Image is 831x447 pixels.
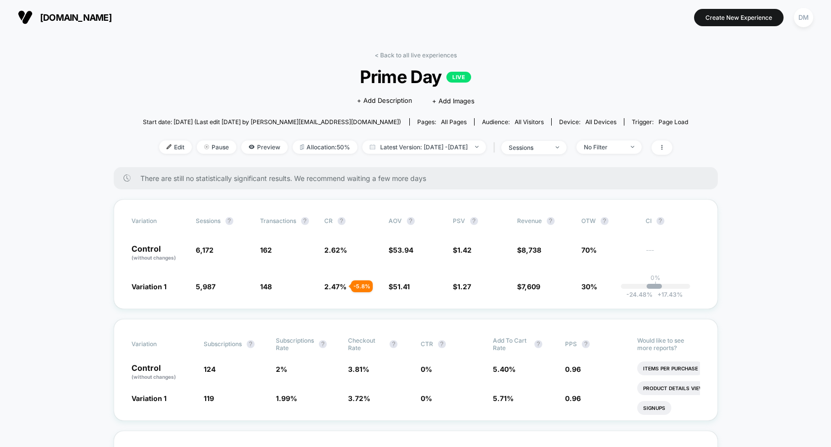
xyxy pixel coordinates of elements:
span: Sessions [196,217,220,224]
img: rebalance [300,144,304,150]
span: Variation 1 [131,394,167,402]
button: DM [791,7,816,28]
span: (without changes) [131,374,176,380]
button: ? [319,340,327,348]
button: ? [582,340,590,348]
span: + [657,291,661,298]
span: 8,738 [522,246,541,254]
button: ? [247,340,255,348]
button: ? [407,217,415,225]
span: + Add Description [357,96,412,106]
span: Preview [241,140,288,154]
div: DM [794,8,813,27]
img: end [204,144,209,149]
img: edit [167,144,172,149]
span: --- [646,247,700,262]
span: All Visitors [515,118,544,126]
span: 51.41 [393,282,410,291]
button: ? [438,340,446,348]
li: Signups [637,401,671,415]
li: Items Per Purchase [637,361,704,375]
span: | [491,140,501,155]
img: calendar [370,144,375,149]
span: 2.47 % [324,282,347,291]
span: 3.72 % [348,394,370,402]
div: No Filter [584,143,623,151]
p: | [655,281,656,289]
a: < Back to all live experiences [375,51,457,59]
button: ? [225,217,233,225]
span: Subscriptions Rate [276,337,314,352]
span: Variation [131,337,186,352]
span: 5.40 % [493,365,516,373]
span: 17.43 % [653,291,683,298]
span: $ [517,282,540,291]
span: Allocation: 50% [293,140,357,154]
span: PPS [565,340,577,348]
div: sessions [509,144,548,151]
span: 0 % [421,394,432,402]
span: Page Load [658,118,688,126]
button: ? [534,340,542,348]
span: $ [453,282,471,291]
span: CR [324,217,333,224]
span: (without changes) [131,255,176,261]
span: CI [646,217,700,225]
div: - 5.8 % [351,280,373,292]
div: Audience: [482,118,544,126]
span: $ [389,246,413,254]
span: AOV [389,217,402,224]
img: end [475,146,479,148]
span: 70% [581,246,597,254]
button: ? [301,217,309,225]
button: ? [338,217,346,225]
span: Pause [197,140,236,154]
span: CTR [421,340,433,348]
span: 53.94 [393,246,413,254]
span: 5.71 % [493,394,514,402]
span: Start date: [DATE] (Last edit [DATE] by [PERSON_NAME][EMAIL_ADDRESS][DOMAIN_NAME]) [143,118,401,126]
span: Subscriptions [204,340,242,348]
span: Add To Cart Rate [493,337,529,352]
span: 1.42 [457,246,472,254]
span: 119 [204,394,214,402]
span: Prime Day [170,66,661,87]
span: 148 [260,282,272,291]
img: Visually logo [18,10,33,25]
p: LIVE [446,72,471,83]
span: $ [389,282,410,291]
span: PSV [453,217,465,224]
span: 0.96 [565,394,581,402]
span: 6,172 [196,246,214,254]
span: OTW [581,217,636,225]
p: Would like to see more reports? [637,337,700,352]
span: + Add Images [432,97,475,105]
span: Revenue [517,217,542,224]
p: Control [131,364,194,381]
div: Trigger: [632,118,688,126]
span: 162 [260,246,272,254]
span: Device: [551,118,624,126]
span: 124 [204,365,216,373]
li: Product Details Views Rate [637,381,728,395]
img: end [556,146,559,148]
img: end [631,146,634,148]
button: ? [547,217,555,225]
span: Variation [131,217,186,225]
span: 1.99 % [276,394,297,402]
span: 3.81 % [348,365,369,373]
span: Latest Version: [DATE] - [DATE] [362,140,486,154]
span: 5,987 [196,282,216,291]
span: -24.48 % [626,291,653,298]
span: 0 % [421,365,432,373]
span: Variation 1 [131,282,167,291]
button: ? [390,340,397,348]
span: all pages [441,118,467,126]
span: 2 % [276,365,287,373]
span: Checkout Rate [348,337,385,352]
button: ? [601,217,609,225]
p: Control [131,245,186,262]
span: 1.27 [457,282,471,291]
p: 0% [651,274,660,281]
button: [DOMAIN_NAME] [15,9,115,25]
